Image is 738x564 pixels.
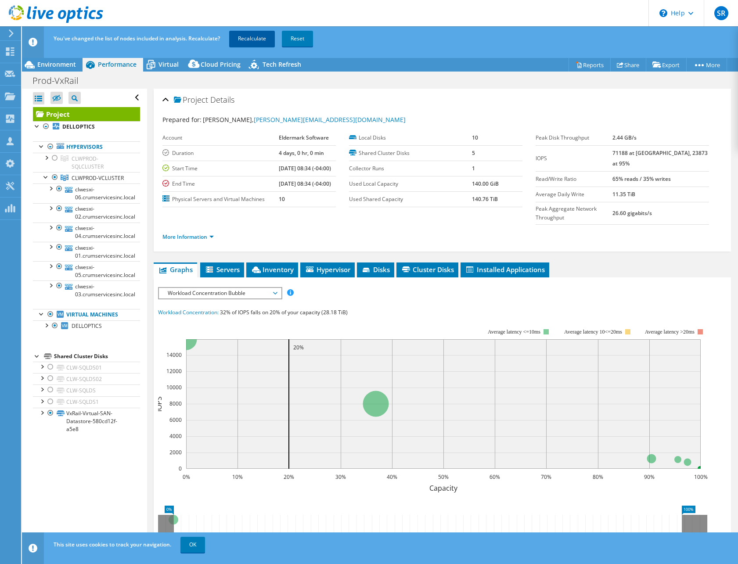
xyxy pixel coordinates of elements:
[279,149,324,157] b: 4 days, 0 hr, 0 min
[33,203,140,223] a: clwesxi-02.crumservicesinc.local
[162,115,202,124] label: Prepared for:
[536,175,612,183] label: Read/Write Ratio
[33,153,140,172] a: CLWPROD-SQLCLUSTER
[541,473,551,481] text: 70%
[179,465,182,472] text: 0
[33,408,140,435] a: VxRail-Virtual-SAN-Datastore-580cd12f-a5e8
[536,133,612,142] label: Peak Disk Throughput
[33,280,140,300] a: clwesxi-03.crumservicesinc.local
[401,265,454,274] span: Cluster Disks
[305,265,350,274] span: Hypervisor
[37,60,76,68] span: Environment
[33,396,140,408] a: CLW-SQLDS1
[349,133,472,142] label: Local Disks
[33,223,140,242] a: clwesxi-04.crumservicesinc.local
[33,384,140,396] a: CLW-SQLDS
[284,473,294,481] text: 20%
[646,58,687,72] a: Export
[33,261,140,280] a: clwesxi-05.crumservicesinc.local
[536,205,612,222] label: Peak Aggregate Network Throughput
[438,473,449,481] text: 50%
[565,329,623,335] tspan: Average latency 10<=20ms
[279,195,285,203] b: 10
[162,164,279,173] label: Start Time
[54,541,171,548] span: This site uses cookies to track your navigation.
[33,107,140,121] a: Project
[169,400,182,407] text: 8000
[644,473,655,481] text: 90%
[254,115,406,124] a: [PERSON_NAME][EMAIL_ADDRESS][DOMAIN_NAME]
[33,309,140,320] a: Virtual Machines
[201,60,241,68] span: Cloud Pricing
[472,195,498,203] b: 140.76 TiB
[72,155,104,170] span: CLWPROD-SQLCLUSTER
[279,165,331,172] b: [DATE] 08:34 (-04:00)
[349,180,472,188] label: Used Local Capacity
[612,190,635,198] b: 11.35 TiB
[166,367,182,375] text: 12000
[612,134,637,141] b: 2.44 GB/s
[162,149,279,158] label: Duration
[33,183,140,203] a: clwesxi-06.crumservicesinc.local
[293,344,304,351] text: 20%
[33,172,140,183] a: CLWPROD-VCLUSTER
[33,362,140,373] a: CLW-SQLDS01
[279,180,331,187] b: [DATE] 08:34 (-04:00)
[387,473,397,481] text: 40%
[645,329,695,335] text: Average latency >20ms
[180,537,205,553] a: OK
[659,9,667,17] svg: \n
[612,209,652,217] b: 26.60 gigabits/s
[349,164,472,173] label: Collector Runs
[72,322,102,330] span: DELLOPTICS
[210,94,234,105] span: Details
[158,309,219,316] span: Workload Concentration:
[33,141,140,153] a: Hypervisors
[429,483,458,493] text: Capacity
[166,351,182,359] text: 14000
[220,309,348,316] span: 32% of IOPS falls on 20% of your capacity (28.18 TiB)
[536,190,612,199] label: Average Daily Write
[612,175,671,183] b: 65% reads / 35% writes
[54,351,140,362] div: Shared Cluster Disks
[472,149,475,157] b: 5
[162,195,279,204] label: Physical Servers and Virtual Machines
[232,473,243,481] text: 10%
[72,174,124,182] span: CLWPROD-VCLUSTER
[349,195,472,204] label: Used Shared Capacity
[465,265,545,274] span: Installed Applications
[98,60,137,68] span: Performance
[169,416,182,424] text: 6000
[154,396,164,412] text: IOPS
[203,115,406,124] span: [PERSON_NAME],
[33,121,140,133] a: DELLOPTICS
[205,265,240,274] span: Servers
[593,473,603,481] text: 80%
[694,473,708,481] text: 100%
[361,265,390,274] span: Disks
[335,473,346,481] text: 30%
[33,320,140,332] a: DELLOPTICS
[229,31,275,47] a: Recalculate
[166,384,182,391] text: 10000
[714,6,728,20] span: SR
[569,58,611,72] a: Reports
[162,233,214,241] a: More Information
[472,134,478,141] b: 10
[349,149,472,158] label: Shared Cluster Disks
[488,329,541,335] tspan: Average latency <=10ms
[472,165,475,172] b: 1
[263,60,301,68] span: Tech Refresh
[490,473,500,481] text: 60%
[251,265,294,274] span: Inventory
[612,149,708,167] b: 71188 at [GEOGRAPHIC_DATA], 23873 at 95%
[472,180,499,187] b: 140.00 GiB
[158,265,193,274] span: Graphs
[62,123,95,130] b: DELLOPTICS
[536,154,612,163] label: IOPS
[54,35,220,42] span: You've changed the list of nodes included in analysis. Recalculate?
[162,180,279,188] label: End Time
[169,449,182,456] text: 2000
[169,432,182,440] text: 4000
[174,96,208,104] span: Project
